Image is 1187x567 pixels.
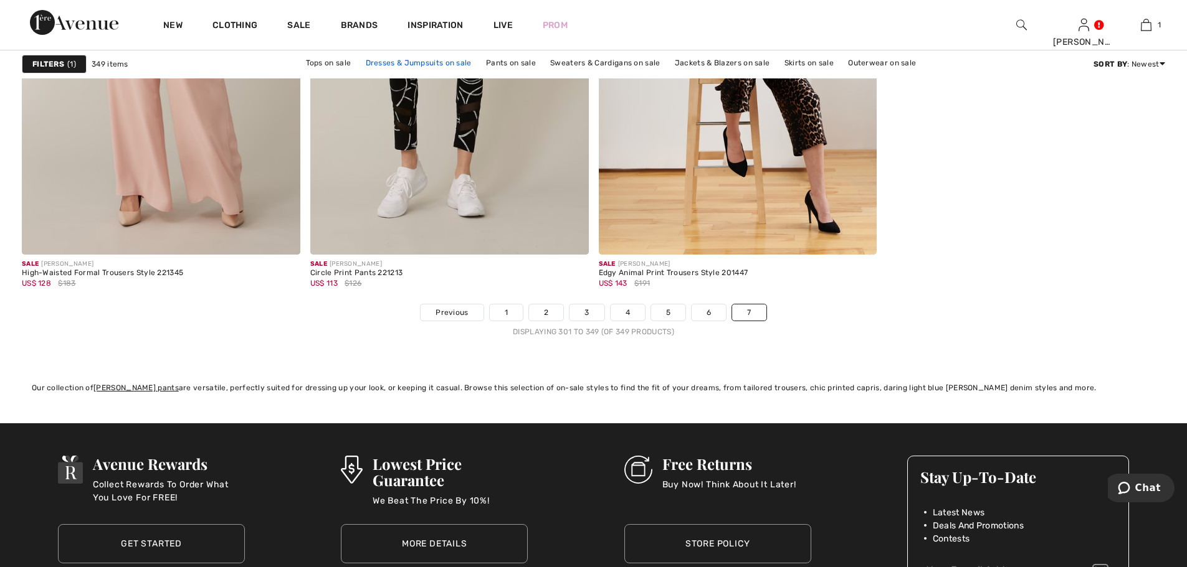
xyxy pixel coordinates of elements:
span: US$ 128 [22,279,51,288]
a: New [163,20,183,33]
h3: Lowest Price Guarantee [373,456,528,488]
span: $183 [58,278,75,289]
span: Previous [436,307,468,318]
span: Sale [22,260,39,268]
a: 3 [570,304,604,321]
span: US$ 113 [310,279,338,288]
a: More Details [341,524,528,563]
iframe: Opens a widget where you can chat to one of our agents [1108,474,1175,505]
img: Avenue Rewards [58,456,83,484]
a: Sweaters & Cardigans on sale [544,55,666,71]
span: Inspiration [408,20,463,33]
a: 1 [490,304,523,321]
div: : Newest [1094,59,1165,70]
a: Previous [421,304,483,321]
nav: Page navigation [22,304,1165,337]
a: Live [493,19,513,32]
a: 5 [651,304,685,321]
a: Brands [341,20,378,33]
a: Tops on sale [300,55,358,71]
div: [PERSON_NAME] [599,260,748,269]
span: 1 [67,59,76,70]
span: Deals And Promotions [933,519,1024,532]
div: Edgy Animal Print Trousers Style 201447 [599,269,748,278]
img: Lowest Price Guarantee [341,456,362,484]
span: Contests [933,532,970,545]
a: Sign In [1079,19,1089,30]
span: $191 [634,278,650,289]
div: Displaying 301 to 349 (of 349 products) [22,326,1165,337]
h3: Stay Up-To-Date [920,469,1116,485]
p: Collect Rewards To Order What You Love For FREE! [93,478,245,503]
div: [PERSON_NAME] [22,260,183,269]
a: Clothing [212,20,257,33]
span: 1 [1158,19,1161,30]
img: My Info [1079,17,1089,32]
a: Jackets & Blazers on sale [669,55,776,71]
a: Outerwear on sale [842,55,922,71]
img: 1ère Avenue [30,10,118,35]
a: Sale [287,20,310,33]
strong: Filters [32,59,64,70]
img: search the website [1016,17,1027,32]
img: Free Returns [624,456,652,484]
p: Buy Now! Think About It Later! [662,478,796,503]
span: Sale [310,260,327,268]
div: [PERSON_NAME] [1053,35,1114,49]
a: 4 [611,304,645,321]
span: Sale [599,260,616,268]
a: 6 [692,304,726,321]
img: My Bag [1141,17,1151,32]
div: High-Waisted Formal Trousers Style 221345 [22,269,183,278]
p: We Beat The Price By 10%! [373,494,528,519]
a: Store Policy [624,524,811,563]
span: 349 items [92,59,128,70]
a: 2 [529,304,563,321]
div: Our collection of are versatile, perfectly suited for dressing up your look, or keeping it casual... [32,382,1155,393]
a: Dresses & Jumpsuits on sale [360,55,478,71]
div: [PERSON_NAME] [310,260,403,269]
a: 1 [1115,17,1176,32]
span: $126 [345,278,361,289]
span: US$ 143 [599,279,627,288]
a: Skirts on sale [778,55,840,71]
a: Prom [543,19,568,32]
strong: Sort By [1094,60,1127,68]
h3: Free Returns [662,456,796,472]
h3: Avenue Rewards [93,456,245,472]
span: Latest News [933,506,984,519]
div: Circle Print Pants 221213 [310,269,403,278]
a: Get Started [58,524,245,563]
a: Pants on sale [480,55,542,71]
a: [PERSON_NAME] pants [93,383,179,392]
a: 7 [732,304,766,321]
